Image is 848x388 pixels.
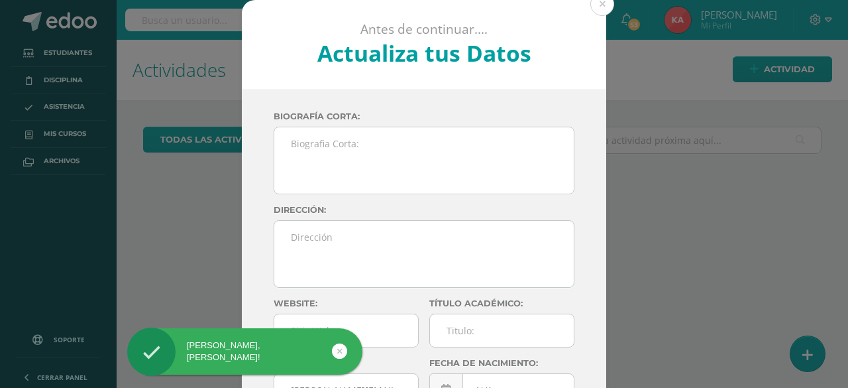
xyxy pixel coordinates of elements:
label: Fecha de nacimiento: [429,358,574,368]
input: Titulo: [430,314,574,347]
label: Dirección: [274,205,574,215]
input: Sitio Web: [274,314,418,347]
div: [PERSON_NAME], [PERSON_NAME]! [127,340,362,363]
p: Antes de continuar.... [278,21,571,38]
label: Website: [274,298,419,308]
h2: Actualiza tus Datos [278,38,571,68]
label: Título académico: [429,298,574,308]
label: Biografía corta: [274,111,574,121]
